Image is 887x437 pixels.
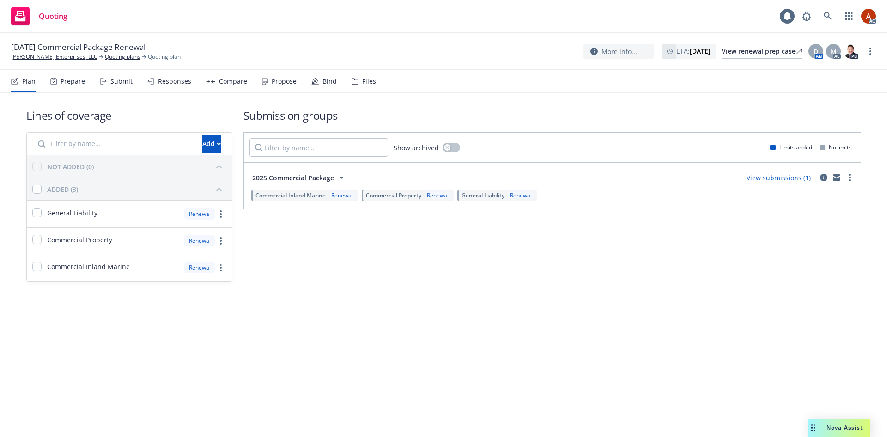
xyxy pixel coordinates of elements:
[202,135,221,153] div: Add
[844,172,855,183] a: more
[47,235,112,245] span: Commercial Property
[826,424,863,431] span: Nova Assist
[47,185,78,194] div: ADDED (3)
[329,191,355,199] div: Renewal
[818,172,829,183] a: circleInformation
[110,78,133,85] div: Submit
[148,53,181,61] span: Quoting plan
[819,7,837,25] a: Search
[831,172,842,183] a: mail
[249,168,350,187] button: 2025 Commercial Package
[215,262,226,273] a: more
[865,46,876,57] a: more
[797,7,816,25] a: Report a Bug
[272,78,297,85] div: Propose
[184,262,215,273] div: Renewal
[808,419,870,437] button: Nova Assist
[47,182,226,197] button: ADDED (3)
[462,191,504,199] span: General Liability
[47,208,97,218] span: General Liability
[219,78,247,85] div: Compare
[243,108,861,123] h1: Submission groups
[22,78,36,85] div: Plan
[215,235,226,246] a: more
[840,7,858,25] a: Switch app
[722,44,802,59] a: View renewal prep case
[26,108,232,123] h1: Lines of coverage
[39,12,67,20] span: Quoting
[11,42,146,53] span: [DATE] Commercial Package Renewal
[366,191,421,199] span: Commercial Property
[676,46,711,56] span: ETA :
[7,3,71,29] a: Quoting
[808,419,819,437] div: Drag to move
[601,47,637,56] span: More info...
[61,78,85,85] div: Prepare
[11,53,97,61] a: [PERSON_NAME] Enterprises, LLC
[814,47,818,56] span: D
[508,191,534,199] div: Renewal
[105,53,140,61] a: Quoting plans
[255,191,326,199] span: Commercial Inland Marine
[844,44,858,59] img: photo
[215,209,226,220] a: more
[32,135,197,153] input: Filter by name...
[583,44,654,59] button: More info...
[252,173,334,183] span: 2025 Commercial Package
[184,208,215,220] div: Renewal
[47,262,130,271] span: Commercial Inland Marine
[747,173,811,182] a: View submissions (1)
[158,78,191,85] div: Responses
[47,159,226,174] button: NOT ADDED (0)
[322,78,337,85] div: Bind
[820,143,851,151] div: No limits
[690,47,711,55] strong: [DATE]
[202,135,221,153] button: Add
[184,235,215,246] div: Renewal
[861,9,876,24] img: photo
[770,143,812,151] div: Limits added
[394,143,439,153] span: Show archived
[831,47,837,56] span: M
[425,191,450,199] div: Renewal
[362,78,376,85] div: Files
[722,44,802,58] div: View renewal prep case
[47,162,94,172] div: NOT ADDED (0)
[249,138,388,157] input: Filter by name...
